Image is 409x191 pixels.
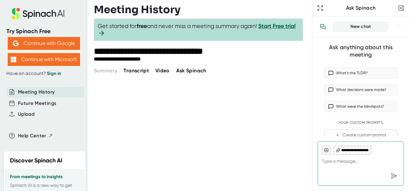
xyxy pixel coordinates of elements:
div: Have an account? [6,71,81,77]
div: New chat [337,24,384,30]
h3: Meeting History [94,4,180,16]
button: Transcript [123,67,149,75]
img: Aehbyd4JwY73AAAAAElFTkSuQmCC [13,41,19,46]
button: View conversation history [316,20,329,33]
div: Try Spinach Free [6,28,81,35]
div: Ask anything about this meeting [324,44,397,58]
button: Upload [18,111,34,118]
button: Ask Spinach [176,67,206,75]
span: Video [155,68,170,74]
div: Send message [388,170,400,182]
span: Help Center [18,132,46,140]
button: Summary [94,67,117,75]
button: Continue with Microsoft [8,53,80,66]
button: What’s the TLDR? [324,67,397,79]
a: Start Free trial [258,23,295,30]
span: Summary [94,68,117,74]
h2: Discover Spinach AI [10,156,62,165]
button: What were the blindspots? [324,101,397,112]
button: Help Center [18,132,53,140]
button: Close conversation sidebar [397,4,406,13]
div: Your Custom Prompts [324,121,397,125]
button: Create custom prompt [324,130,397,141]
div: Ask Spinach [325,5,397,11]
span: Get started for and never miss a meeting summary again! [98,23,299,37]
span: Transcript [123,68,149,74]
button: Expand to Ask Spinach page [316,4,325,13]
b: free [137,23,147,30]
button: Meeting History [18,88,55,96]
button: What decisions were made? [324,84,397,95]
span: Ask Spinach [176,68,206,74]
button: Video [155,67,170,75]
button: Continue with Google [8,37,80,50]
a: Sign in [47,71,61,76]
h3: From meetings to insights [10,174,79,179]
button: Future Meetings [18,100,56,107]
